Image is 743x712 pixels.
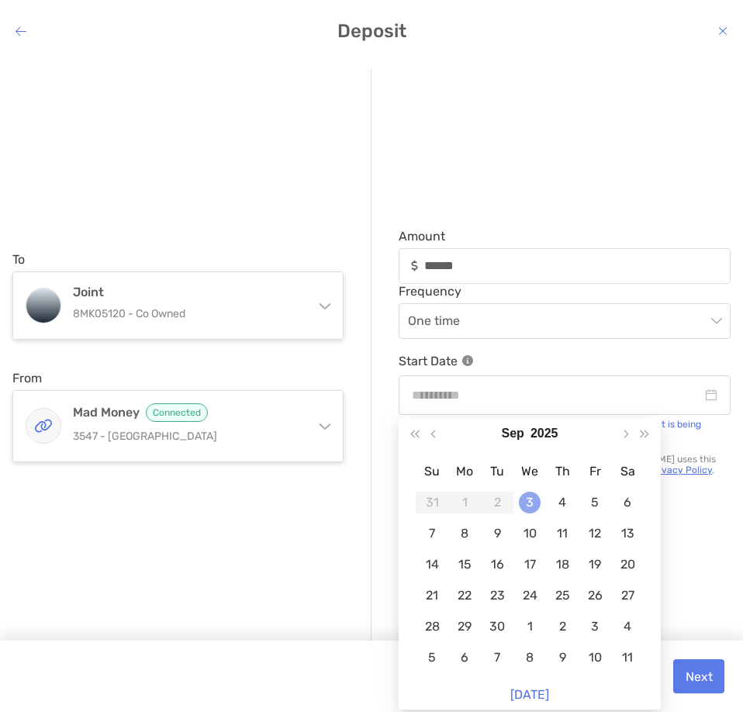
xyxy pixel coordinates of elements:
div: 12 [584,523,606,544]
button: Last year (Control + left) [405,418,425,449]
td: 2025-10-02 [546,611,579,642]
td: 2025-10-04 [611,611,644,642]
td: 2025-10-11 [611,642,644,673]
div: 9 [551,647,573,669]
img: Mad Money [26,409,60,443]
p: 3547 - [GEOGRAPHIC_DATA] [73,427,313,446]
div: 6 [617,492,638,513]
div: 4 [617,616,638,638]
th: Tu [481,456,513,487]
td: 2025-09-30 [481,611,513,642]
div: 28 [421,616,443,638]
h4: Joint [73,285,313,299]
td: 2025-10-09 [546,642,579,673]
td: 2025-09-25 [546,580,579,611]
td: 2025-09-12 [579,518,611,549]
div: 19 [584,554,606,575]
td: 2025-09-23 [481,580,513,611]
button: Choose a year [530,418,558,449]
span: One time [408,304,721,338]
div: 18 [551,554,573,575]
th: Mo [448,456,481,487]
div: 5 [584,492,606,513]
button: Choose a month [502,418,524,449]
div: 7 [421,523,443,544]
div: 11 [551,523,573,544]
p: 8MK05120 - Co Owned [73,304,313,323]
th: Su [416,456,448,487]
div: 5 [421,647,443,669]
td: 2025-09-02 [481,487,513,518]
td: 2025-09-06 [611,487,644,518]
img: Joint [26,289,60,323]
td: 2025-09-20 [611,549,644,580]
button: Next year (Control + right) [634,418,655,449]
div: 25 [551,585,573,607]
div: 10 [584,647,606,669]
input: Amountinput icon [424,259,730,272]
td: 2025-09-22 [448,580,481,611]
td: 2025-10-03 [579,611,611,642]
div: 29 [454,616,475,638]
div: 3 [519,492,541,513]
td: 2025-08-31 [416,487,448,518]
div: 27 [617,585,638,607]
td: 2025-09-08 [448,518,481,549]
td: 2025-09-18 [546,549,579,580]
span: Connected [146,403,208,422]
div: 7 [486,647,508,669]
h4: Mad Money [73,403,313,422]
td: 2025-09-04 [546,487,579,518]
th: Fr [579,456,611,487]
td: 2025-10-07 [481,642,513,673]
td: 2025-10-10 [579,642,611,673]
td: 2025-09-27 [611,580,644,611]
button: Next [673,659,724,693]
div: 30 [486,616,508,638]
div: 13 [617,523,638,544]
td: 2025-09-11 [546,518,579,549]
div: 31 [421,492,443,513]
td: 2025-09-03 [513,487,546,518]
th: We [513,456,546,487]
div: 9 [486,523,508,544]
div: 6 [454,647,475,669]
div: 26 [584,585,606,607]
a: Privacy Policy [649,465,712,475]
td: 2025-09-17 [513,549,546,580]
th: Sa [611,456,644,487]
button: Next month (PageDown) [615,418,635,449]
td: 2025-09-14 [416,549,448,580]
td: 2025-09-01 [448,487,481,518]
div: 1 [519,616,541,638]
td: 2025-09-28 [416,611,448,642]
div: 10 [519,523,541,544]
td: 2025-09-15 [448,549,481,580]
p: Start Date [399,351,731,371]
td: 2025-09-26 [579,580,611,611]
td: 2025-09-09 [481,518,513,549]
span: Amount [399,229,731,244]
td: 2025-09-24 [513,580,546,611]
div: 22 [454,585,475,607]
td: 2025-09-19 [579,549,611,580]
td: 2025-10-05 [416,642,448,673]
div: 8 [519,647,541,669]
div: 14 [421,554,443,575]
div: 23 [486,585,508,607]
label: From [12,371,42,385]
div: 16 [486,554,508,575]
div: 20 [617,554,638,575]
div: 21 [421,585,443,607]
td: 2025-09-13 [611,518,644,549]
td: 2025-09-21 [416,580,448,611]
div: 4 [551,492,573,513]
div: 8 [454,523,475,544]
div: 11 [617,647,638,669]
div: 1 [454,492,475,513]
div: 17 [519,554,541,575]
img: Information Icon [462,355,473,366]
div: 3 [584,616,606,638]
div: 2 [486,492,508,513]
div: 24 [519,585,541,607]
